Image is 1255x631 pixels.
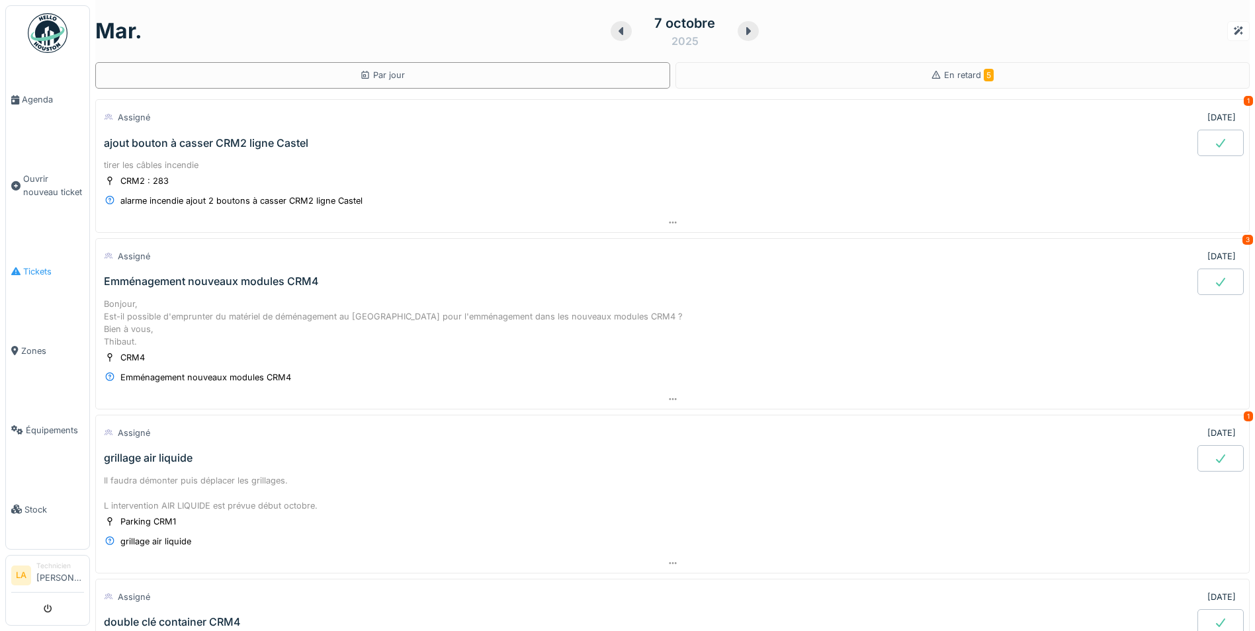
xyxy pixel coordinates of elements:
[118,427,150,439] div: Assigné
[36,561,84,589] li: [PERSON_NAME]
[120,351,145,364] div: CRM4
[360,69,405,81] div: Par jour
[22,93,84,106] span: Agenda
[6,231,89,311] a: Tickets
[26,424,84,437] span: Équipements
[120,515,176,528] div: Parking CRM1
[120,194,363,207] div: alarme incendie ajout 2 boutons à casser CRM2 ligne Castel
[1242,235,1253,245] div: 3
[104,137,308,149] div: ajout bouton à casser CRM2 ligne Castel
[120,371,291,384] div: Emménagement nouveaux modules CRM4
[23,265,84,278] span: Tickets
[6,390,89,470] a: Équipements
[984,69,994,81] span: 5
[120,535,191,548] div: grillage air liquide
[104,298,1241,349] div: Bonjour, Est-il possible d'emprunter du matériel de déménagement au [GEOGRAPHIC_DATA] pour l'emmé...
[23,173,84,198] span: Ouvrir nouveau ticket
[6,311,89,390] a: Zones
[36,561,84,571] div: Technicien
[120,175,169,187] div: CRM2 : 283
[28,13,67,53] img: Badge_color-CXgf-gQk.svg
[118,111,150,124] div: Assigné
[104,452,193,464] div: grillage air liquide
[671,33,699,49] div: 2025
[1207,111,1236,124] div: [DATE]
[118,591,150,603] div: Assigné
[6,60,89,140] a: Agenda
[944,70,994,80] span: En retard
[6,470,89,549] a: Stock
[118,250,150,263] div: Assigné
[1244,411,1253,421] div: 1
[1207,250,1236,263] div: [DATE]
[1207,591,1236,603] div: [DATE]
[11,561,84,593] a: LA Technicien[PERSON_NAME]
[95,19,142,44] h1: mar.
[11,566,31,585] li: LA
[104,616,241,628] div: double clé container CRM4
[21,345,84,357] span: Zones
[6,140,89,231] a: Ouvrir nouveau ticket
[1207,427,1236,439] div: [DATE]
[654,13,715,33] div: 7 octobre
[104,275,319,288] div: Emménagement nouveaux modules CRM4
[104,474,1241,513] div: Il faudra démonter puis déplacer les grillages. L intervention AIR LIQUIDE est prévue début octobre.
[104,159,1241,171] div: tirer les câbles incendie
[24,503,84,516] span: Stock
[1244,96,1253,106] div: 1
